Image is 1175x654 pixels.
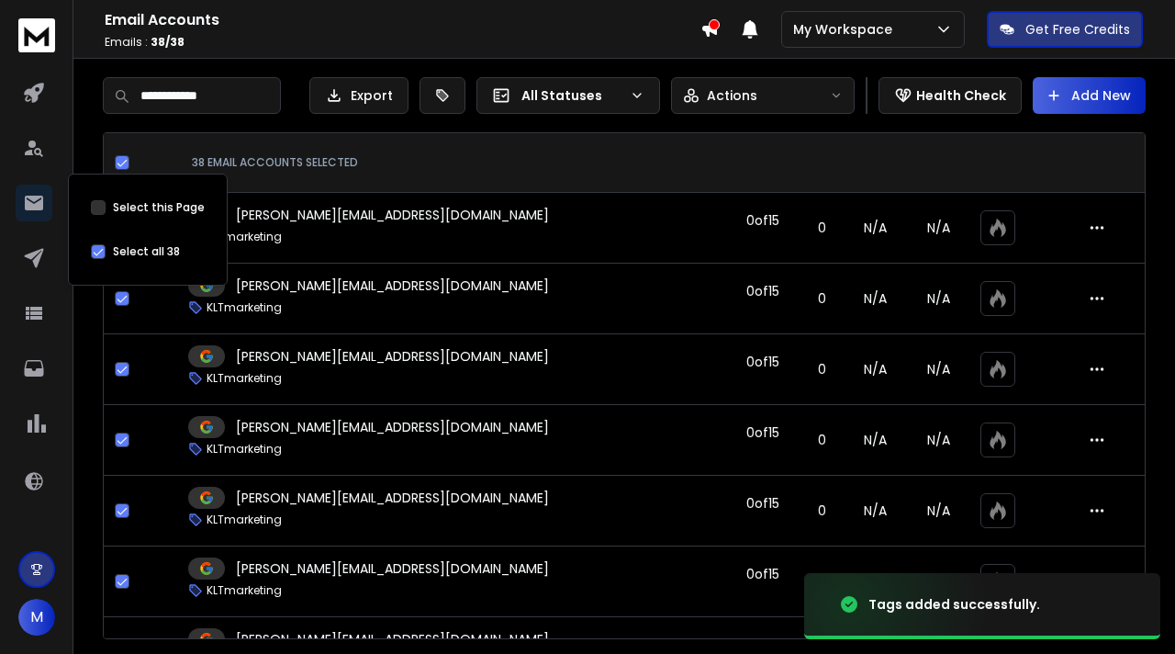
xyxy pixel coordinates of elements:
p: Emails : [105,35,700,50]
label: Select this Page [113,200,205,215]
div: 38 EMAIL ACCOUNTS SELECTED [192,155,710,170]
td: N/A [844,334,907,405]
p: Get Free Credits [1025,20,1130,39]
p: [PERSON_NAME][EMAIL_ADDRESS][DOMAIN_NAME] [236,559,549,578]
p: N/A [918,431,959,449]
p: [PERSON_NAME][EMAIL_ADDRESS][DOMAIN_NAME] [236,489,549,507]
span: 38 / 38 [151,34,185,50]
button: Health Check [878,77,1022,114]
p: [PERSON_NAME][EMAIL_ADDRESS][DOMAIN_NAME] [236,630,549,648]
td: N/A [844,264,907,334]
p: KLTmarketing [207,513,282,527]
img: logo [18,18,55,52]
div: 0 of 15 [746,353,779,371]
p: [PERSON_NAME][EMAIL_ADDRESS][DOMAIN_NAME] [236,418,549,436]
button: M [18,599,55,636]
div: 0 of 15 [746,494,779,513]
p: 0 [812,502,833,520]
button: Add New [1033,77,1146,114]
td: N/A [844,476,907,547]
p: KLTmarketing [207,300,282,315]
div: 0 of 15 [746,282,779,300]
p: All Statuses [521,86,622,105]
td: N/A [844,193,907,264]
p: KLTmarketing [207,371,282,386]
p: KLTmarketing [207,442,282,457]
div: 0 of 15 [746,565,779,583]
label: Select all 38 [113,244,180,259]
p: 0 [812,289,833,308]
p: N/A [918,360,959,378]
div: Tags added successfully. [868,595,1040,614]
div: 0 of 15 [746,211,779,230]
p: KLTmarketing [207,230,282,244]
p: [PERSON_NAME][EMAIL_ADDRESS][DOMAIN_NAME] [236,206,549,224]
td: N/A [844,547,907,617]
p: N/A [918,502,959,520]
p: Actions [707,86,757,105]
div: 0 of 15 [746,636,779,654]
button: Export [309,77,408,114]
p: [PERSON_NAME][EMAIL_ADDRESS][DOMAIN_NAME] [236,347,549,366]
p: 0 [812,219,833,237]
p: N/A [918,289,959,308]
h1: Email Accounts [105,9,700,31]
div: 0 of 15 [746,423,779,442]
p: 0 [812,360,833,378]
p: Health Check [916,86,1006,105]
p: My Workspace [793,20,900,39]
p: N/A [918,219,959,237]
p: 0 [812,431,833,449]
p: KLTmarketing [207,583,282,598]
td: N/A [844,405,907,476]
p: [PERSON_NAME][EMAIL_ADDRESS][DOMAIN_NAME] [236,276,549,295]
button: Get Free Credits [987,11,1143,48]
